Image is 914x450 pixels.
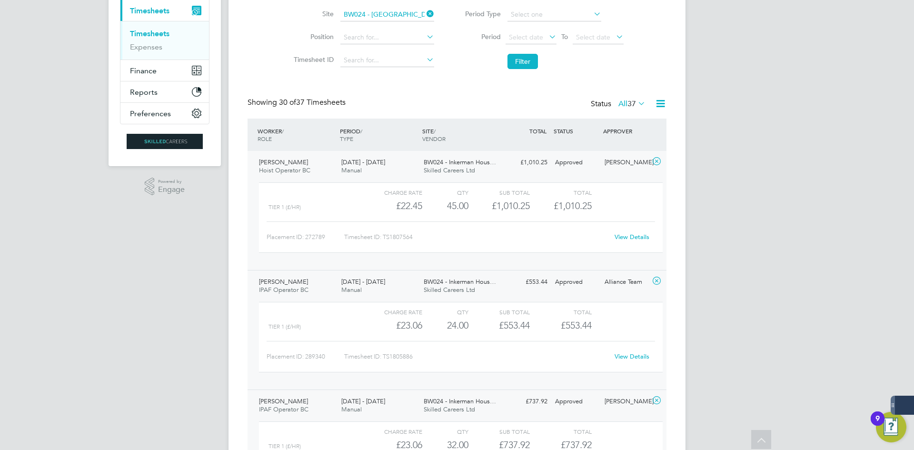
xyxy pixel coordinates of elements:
[259,278,308,286] span: [PERSON_NAME]
[361,187,422,198] div: Charge rate
[551,394,601,410] div: Approved
[468,198,530,214] div: £1,010.25
[458,32,501,41] label: Period
[130,29,169,38] a: Timesheets
[551,274,601,290] div: Approved
[130,42,162,51] a: Expenses
[554,200,592,211] span: £1,010.25
[282,127,284,135] span: /
[424,405,475,413] span: Skilled Careers Ltd
[424,397,496,405] span: BW024 - Inkerman Hous…
[422,426,468,437] div: QTY
[561,320,592,331] span: £553.44
[422,198,468,214] div: 45.00
[530,187,591,198] div: Total
[558,30,571,43] span: To
[507,54,538,69] button: Filter
[158,186,185,194] span: Engage
[424,278,496,286] span: BW024 - Inkerman Hous…
[145,178,185,196] a: Powered byEngage
[361,426,422,437] div: Charge rate
[341,278,385,286] span: [DATE] - [DATE]
[341,286,362,294] span: Manual
[507,8,601,21] input: Select one
[120,134,209,149] a: Go to home page
[291,55,334,64] label: Timesheet ID
[259,158,308,166] span: [PERSON_NAME]
[468,187,530,198] div: Sub Total
[502,394,551,410] div: £737.92
[267,230,344,245] div: Placement ID: 272789
[502,155,551,170] div: £1,010.25
[360,127,362,135] span: /
[601,394,650,410] div: [PERSON_NAME]
[458,10,501,18] label: Period Type
[530,306,591,318] div: Total
[120,21,209,60] div: Timesheets
[422,306,468,318] div: QTY
[268,204,301,210] span: Tier 1 (£/HR)
[591,98,647,111] div: Status
[259,166,310,174] span: Hoist Operator BC
[268,323,301,330] span: Tier 1 (£/HR)
[551,155,601,170] div: Approved
[340,31,434,44] input: Search for...
[502,274,551,290] div: £553.44
[130,109,171,118] span: Preferences
[875,419,880,431] div: 9
[248,98,348,108] div: Showing
[424,286,475,294] span: Skilled Careers Ltd
[509,33,543,41] span: Select date
[618,99,646,109] label: All
[291,10,334,18] label: Site
[601,155,650,170] div: [PERSON_NAME]
[279,98,296,107] span: 30 of
[291,32,334,41] label: Position
[422,187,468,198] div: QTY
[340,54,434,67] input: Search for...
[341,405,362,413] span: Manual
[468,426,530,437] div: Sub Total
[529,127,546,135] span: TOTAL
[130,6,169,15] span: Timesheets
[468,318,530,333] div: £553.44
[341,158,385,166] span: [DATE] - [DATE]
[259,397,308,405] span: [PERSON_NAME]
[258,135,272,142] span: ROLE
[120,60,209,81] button: Finance
[615,352,649,360] a: View Details
[601,274,650,290] div: Alliance Team
[130,66,157,75] span: Finance
[615,233,649,241] a: View Details
[267,349,344,364] div: Placement ID: 289340
[627,99,636,109] span: 37
[422,135,446,142] span: VENDOR
[279,98,346,107] span: 37 Timesheets
[255,122,338,147] div: WORKER
[338,122,420,147] div: PERIOD
[340,135,353,142] span: TYPE
[130,88,158,97] span: Reports
[601,122,650,140] div: APPROVER
[341,166,362,174] span: Manual
[158,178,185,186] span: Powered by
[120,103,209,124] button: Preferences
[551,122,601,140] div: STATUS
[259,405,308,413] span: IPAF Operator BC
[340,8,434,21] input: Search for...
[434,127,436,135] span: /
[127,134,203,149] img: skilledcareers-logo-retina.png
[424,166,475,174] span: Skilled Careers Ltd
[361,318,422,333] div: £23.06
[876,412,906,442] button: Open Resource Center, 9 new notifications
[468,306,530,318] div: Sub Total
[576,33,610,41] span: Select date
[344,349,608,364] div: Timesheet ID: TS1805886
[420,122,502,147] div: SITE
[120,81,209,102] button: Reports
[268,443,301,450] span: Tier 1 (£/HR)
[361,306,422,318] div: Charge rate
[361,198,422,214] div: £22.45
[422,318,468,333] div: 24.00
[530,426,591,437] div: Total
